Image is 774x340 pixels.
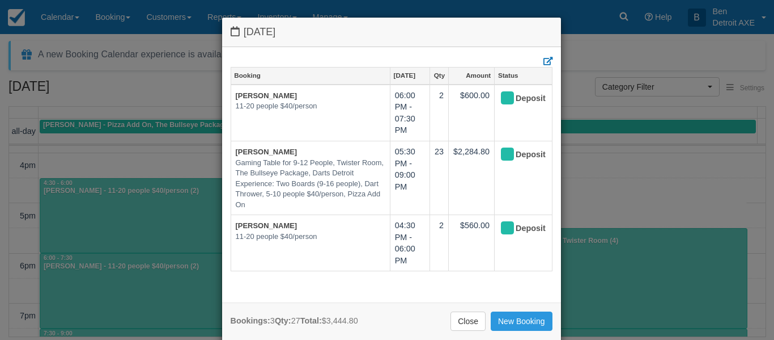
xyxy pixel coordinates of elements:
[390,68,429,83] a: [DATE]
[495,68,551,83] a: Status
[430,85,449,141] td: 2
[449,141,495,215] td: $2,284.80
[449,85,495,141] td: $600.00
[491,312,552,331] a: New Booking
[390,215,429,271] td: 04:30 PM - 06:00 PM
[430,141,449,215] td: 23
[450,312,486,331] a: Close
[231,315,358,327] div: 3 27 $3,444.80
[499,90,537,108] div: Deposit
[275,316,291,325] strong: Qty:
[236,158,385,211] em: Gaming Table for 9-12 People, Twister Room, The Bullseye Package, Darts Detroit Experience: Two B...
[231,68,390,83] a: Booking
[236,91,297,100] a: [PERSON_NAME]
[231,26,552,38] h4: [DATE]
[236,148,297,156] a: [PERSON_NAME]
[390,85,429,141] td: 06:00 PM - 07:30 PM
[499,220,537,238] div: Deposit
[430,215,449,271] td: 2
[231,316,270,325] strong: Bookings:
[300,316,322,325] strong: Total:
[236,101,385,112] em: 11-20 people $40/person
[390,141,429,215] td: 05:30 PM - 09:00 PM
[499,146,537,164] div: Deposit
[236,221,297,230] a: [PERSON_NAME]
[236,232,385,242] em: 11-20 people $40/person
[449,215,495,271] td: $560.00
[430,68,448,83] a: Qty
[449,68,494,83] a: Amount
